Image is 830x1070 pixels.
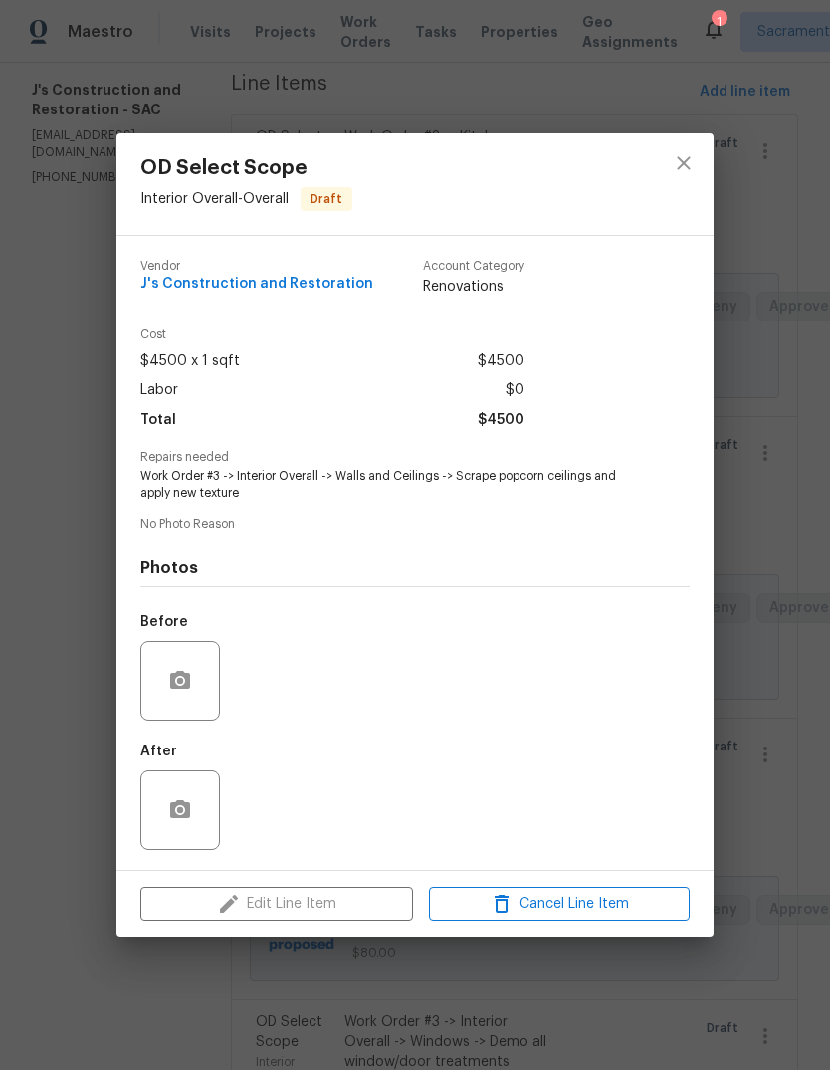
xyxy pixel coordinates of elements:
[140,468,635,502] span: Work Order #3 -> Interior Overall -> Walls and Ceilings -> Scrape popcorn ceilings and apply new ...
[140,192,289,206] span: Interior Overall - Overall
[303,189,350,209] span: Draft
[506,376,524,405] span: $0
[140,277,373,292] span: J's Construction and Restoration
[140,745,177,758] h5: After
[140,347,240,376] span: $4500 x 1 sqft
[140,157,352,179] span: OD Select Scope
[478,347,524,376] span: $4500
[660,139,708,187] button: close
[140,406,176,435] span: Total
[140,558,690,578] h4: Photos
[140,615,188,629] h5: Before
[423,277,524,297] span: Renovations
[712,12,726,32] div: 1
[140,260,373,273] span: Vendor
[429,887,690,922] button: Cancel Line Item
[423,260,524,273] span: Account Category
[140,376,178,405] span: Labor
[140,328,524,341] span: Cost
[435,892,684,917] span: Cancel Line Item
[140,451,690,464] span: Repairs needed
[140,518,690,531] span: No Photo Reason
[478,406,524,435] span: $4500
